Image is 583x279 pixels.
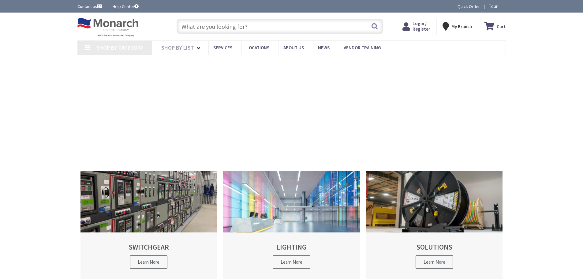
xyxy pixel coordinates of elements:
[443,21,472,32] div: My Branch
[458,3,480,9] a: Quick Order
[234,243,349,251] h2: LIGHTING
[497,21,506,32] strong: Cart
[377,243,492,251] h2: SOLUTIONS
[484,21,506,32] a: Cart
[177,19,383,34] input: What are you looking for?
[402,21,430,32] a: Login / Register
[91,243,207,251] h2: SWITCHGEAR
[416,255,453,269] span: Learn More
[77,3,103,9] a: Contact us
[318,45,330,51] span: News
[489,3,504,9] span: Tour
[451,24,472,29] strong: My Branch
[246,45,269,51] span: Locations
[96,44,143,51] span: Shop By Category
[344,45,381,51] span: Vendor Training
[283,45,304,51] span: About Us
[413,21,430,32] span: Login / Register
[273,255,310,269] span: Learn More
[77,18,139,37] img: Monarch Electric Company
[113,3,139,9] a: Help Center
[130,255,167,269] span: Learn More
[213,45,232,51] span: Services
[161,44,194,51] span: Shop By List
